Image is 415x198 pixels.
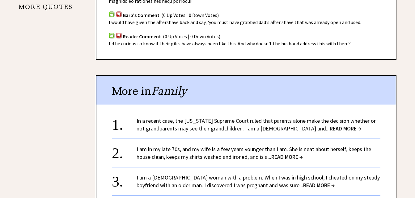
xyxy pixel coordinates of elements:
span: (0 Up Votes | 0 Down Votes) [161,12,219,19]
div: 2. [112,145,137,157]
img: votup.png [109,11,115,17]
img: votup.png [109,32,115,38]
span: Barb's Comment [123,12,159,19]
img: votdown.png [116,11,122,17]
img: votdown.png [116,32,122,38]
div: 1. [112,117,137,128]
span: READ MORE → [271,153,303,160]
a: I am in my late 70s, and my wife is a few years younger than I am. She is neat about herself, kee... [137,146,371,160]
span: READ MORE → [330,125,361,132]
a: In a recent case, the [US_STATE] Supreme Court ruled that parents alone make the decision whether... [137,117,376,132]
span: (0 Up Votes | 0 Down Votes) [163,34,220,40]
span: I'd be curious to know if their gifts have always been like this. And why doesn't the husband add... [109,40,351,47]
span: Reader Comment [123,34,161,40]
div: More in [96,76,396,105]
span: READ MORE → [303,182,335,189]
a: I am a [DEMOGRAPHIC_DATA] woman with a problem. When I was in high school, I cheated on my steady... [137,174,380,189]
div: 3. [112,174,137,185]
span: Family [151,84,187,98]
span: I would have given the aftershave back and say, 'you must have grabbed dad's after shave that was... [109,19,361,25]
